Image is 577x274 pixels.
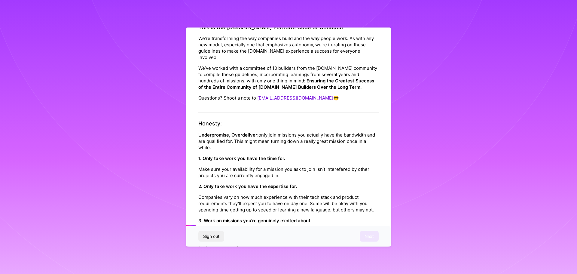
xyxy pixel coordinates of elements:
p: Companies vary on how much experience with their tech stack and product requirements they’ll expe... [198,194,379,213]
strong: Underpromise, Overdeliver: [198,132,258,137]
p: We’re transforming the way companies build and the way people work. As with any new model, especi... [198,35,379,60]
button: Sign out [198,231,224,242]
strong: 2. Only take work you have the expertise for. [198,183,297,189]
p: We’ve worked with a committee of 10 builders from the [DOMAIN_NAME] community to compile these gu... [198,65,379,90]
span: Sign out [203,233,219,239]
strong: 1. Only take work you have the time for. [198,155,285,161]
p: Questions? Shoot a note to 😎 [198,95,379,101]
p: Make sure your availability for a mission you ask to join isn’t interefered by other projects you... [198,166,379,178]
strong: Ensuring the Greatest Success of the Entire Community of [DOMAIN_NAME] Builders Over the Long Term. [198,78,374,90]
h4: This is the [DOMAIN_NAME] Platform Code of Conduct! [198,24,379,30]
p: only join missions you actually have the bandwidth and are qualified for. This might mean turning... [198,131,379,150]
strong: 3. Work on missions you’re genuinely excited about. [198,217,312,223]
h4: Honesty: [198,120,379,127]
a: [EMAIL_ADDRESS][DOMAIN_NAME] [257,95,333,101]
